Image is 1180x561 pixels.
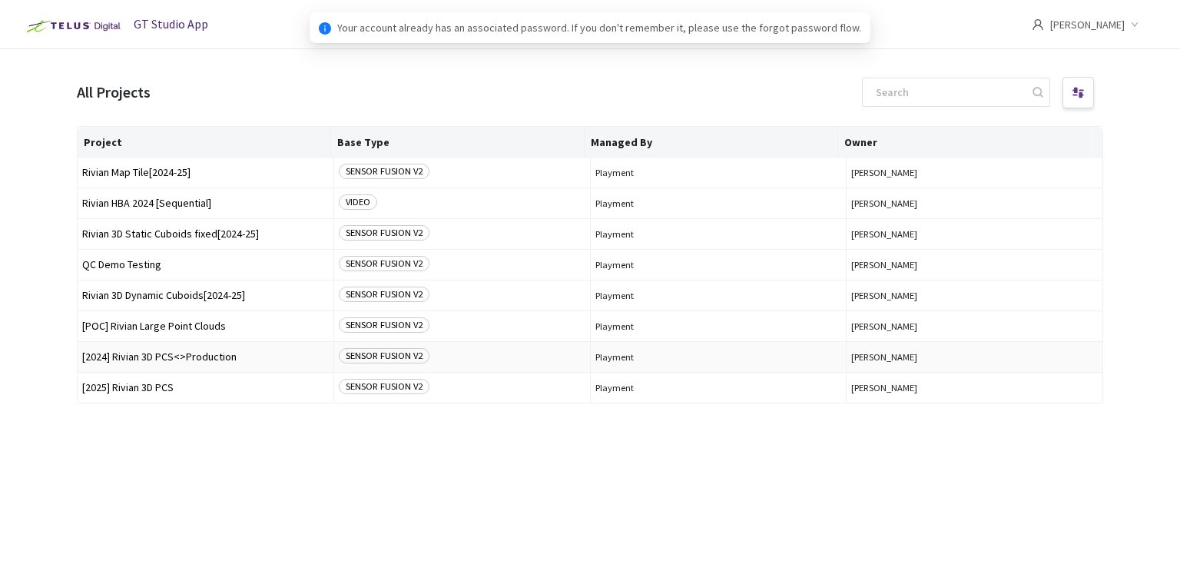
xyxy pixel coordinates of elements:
span: Playment [595,320,842,332]
span: GT Studio App [134,16,208,32]
span: Rivian HBA 2024 [Sequential] [82,198,329,209]
th: Managed By [585,127,838,158]
button: [PERSON_NAME] [851,351,1098,363]
span: [2024] Rivian 3D PCS<>Production [82,351,329,363]
span: SENSOR FUSION V2 [339,287,429,302]
span: down [1131,21,1139,28]
span: Playment [595,382,842,393]
span: Playment [595,228,842,240]
span: SENSOR FUSION V2 [339,164,429,179]
span: [POC] Rivian Large Point Clouds [82,320,329,332]
button: [PERSON_NAME] [851,198,1098,209]
span: Playment [595,198,842,209]
button: [PERSON_NAME] [851,259,1098,271]
span: VIDEO [339,194,377,210]
span: [2025] Rivian 3D PCS [82,382,329,393]
button: [PERSON_NAME] [851,228,1098,240]
img: Telus [18,14,125,38]
button: [PERSON_NAME] [851,290,1098,301]
span: Playment [595,259,842,271]
span: SENSOR FUSION V2 [339,225,429,241]
span: SENSOR FUSION V2 [339,256,429,271]
div: All Projects [77,80,151,104]
th: Owner [838,127,1092,158]
span: Playment [595,167,842,178]
input: Search [867,78,1030,106]
span: Rivian 3D Dynamic Cuboids[2024-25] [82,290,329,301]
span: Your account already has an associated password. If you don't remember it, please use the forgot ... [337,19,861,36]
span: SENSOR FUSION V2 [339,379,429,394]
button: [PERSON_NAME] [851,382,1098,393]
span: SENSOR FUSION V2 [339,348,429,363]
th: Project [78,127,331,158]
button: [PERSON_NAME] [851,320,1098,332]
span: SENSOR FUSION V2 [339,317,429,333]
th: Base Type [331,127,585,158]
span: Playment [595,290,842,301]
span: user [1032,18,1044,31]
span: Playment [595,351,842,363]
span: Rivian Map Tile[2024-25] [82,167,329,178]
span: info-circle [319,22,331,35]
span: Rivian 3D Static Cuboids fixed[2024-25] [82,228,329,240]
button: [PERSON_NAME] [851,167,1098,178]
span: QC Demo Testing [82,259,329,271]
